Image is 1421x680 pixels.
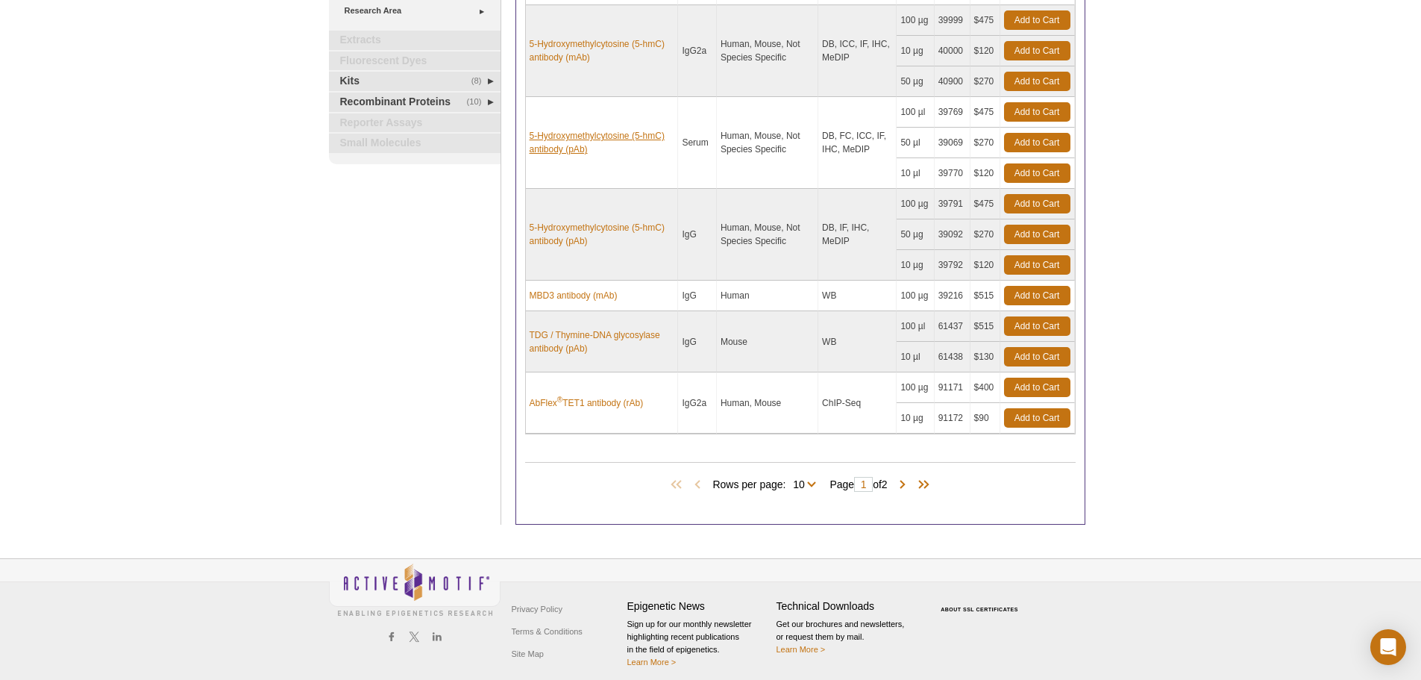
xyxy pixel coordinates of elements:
td: $120 [970,250,1000,281]
td: $515 [970,281,1000,311]
span: Previous Page [690,478,705,493]
td: 39769 [935,97,970,128]
a: TDG / Thymine-DNA glycosylase antibody (pAb) [530,328,674,355]
table: Click to Verify - This site chose Symantec SSL for secure e-commerce and confidential communicati... [926,585,1038,618]
td: 40000 [935,36,970,66]
a: Add to Cart [1004,255,1070,275]
td: 61438 [935,342,970,372]
td: IgG2a [678,372,717,434]
p: Sign up for our monthly newsletter highlighting recent publications in the field of epigenetics. [627,618,769,669]
td: 39216 [935,281,970,311]
td: 10 µg [897,250,934,281]
td: Human, Mouse, Not Species Specific [717,97,818,189]
td: Human, Mouse, Not Species Specific [717,5,818,97]
td: $120 [970,36,1000,66]
a: Site Map [508,643,548,665]
td: 91171 [935,372,970,403]
img: Active Motif, [329,559,501,620]
td: $130 [970,342,1000,372]
a: (8)Kits [329,72,501,91]
a: Privacy Policy [508,598,566,620]
td: 100 µg [897,189,934,219]
span: Rows per page: [712,476,822,491]
td: 10 µg [897,403,934,434]
a: Add to Cart [1004,316,1070,336]
td: ChIP-Seq [818,372,897,434]
td: 91172 [935,403,970,434]
td: 100 µg [897,281,934,311]
a: Learn More > [777,645,826,654]
td: DB, FC, ICC, IF, IHC, MeDIP [818,97,897,189]
td: 100 µg [897,372,934,403]
span: (10) [467,93,490,112]
a: Add to Cart [1004,72,1070,91]
td: $400 [970,372,1000,403]
td: 100 µl [897,311,934,342]
a: (10)Recombinant Proteins [329,93,501,112]
a: Add to Cart [1004,286,1070,305]
span: Page of [822,477,894,492]
td: 10 µg [897,36,934,66]
td: 10 µl [897,342,934,372]
p: Get our brochures and newsletters, or request them by mail. [777,618,918,656]
a: Research Area [345,3,492,19]
td: $475 [970,97,1000,128]
td: 40900 [935,66,970,97]
td: 39069 [935,128,970,158]
td: Mouse [717,311,818,372]
td: IgG [678,189,717,281]
td: 10 µl [897,158,934,189]
sup: ® [557,396,562,404]
td: IgG2a [678,5,717,97]
a: Add to Cart [1004,408,1070,428]
a: Add to Cart [1004,225,1070,244]
a: Add to Cart [1004,347,1070,366]
td: 39770 [935,158,970,189]
span: 2 [882,478,888,490]
td: $270 [970,219,1000,250]
td: Human, Mouse [717,372,818,434]
a: Add to Cart [1004,102,1070,122]
td: WB [818,281,897,311]
td: $90 [970,403,1000,434]
td: 50 µg [897,66,934,97]
a: Add to Cart [1004,163,1070,183]
a: 5-Hydroxymethylcytosine (5-hmC) antibody (pAb) [530,221,674,248]
td: IgG [678,281,717,311]
td: Human, Mouse, Not Species Specific [717,189,818,281]
a: Add to Cart [1004,41,1070,60]
a: Reporter Assays [329,113,501,133]
a: 5-Hydroxymethylcytosine (5-hmC) antibody (mAb) [530,37,674,64]
td: $475 [970,5,1000,36]
a: AbFlex®TET1 antibody (rAb) [530,396,644,410]
a: Learn More > [627,658,677,667]
span: Next Page [895,478,910,493]
td: 39999 [935,5,970,36]
a: Small Molecules [329,134,501,153]
td: 61437 [935,311,970,342]
td: Human [717,281,818,311]
td: $270 [970,66,1000,97]
td: Serum [678,97,717,189]
h4: Technical Downloads [777,600,918,613]
a: Fluorescent Dyes [329,52,501,71]
a: Add to Cart [1004,133,1070,152]
td: $270 [970,128,1000,158]
td: IgG [678,311,717,372]
td: WB [818,311,897,372]
a: Terms & Conditions [508,620,586,643]
td: $475 [970,189,1000,219]
td: 39791 [935,189,970,219]
span: Last Page [910,478,932,493]
td: 50 µg [897,219,934,250]
td: 39792 [935,250,970,281]
span: (8) [471,72,490,91]
a: Add to Cart [1004,378,1070,397]
td: 50 µl [897,128,934,158]
td: 100 µg [897,5,934,36]
td: 100 µl [897,97,934,128]
div: Open Intercom Messenger [1370,629,1406,665]
span: First Page [668,478,690,493]
td: $120 [970,158,1000,189]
